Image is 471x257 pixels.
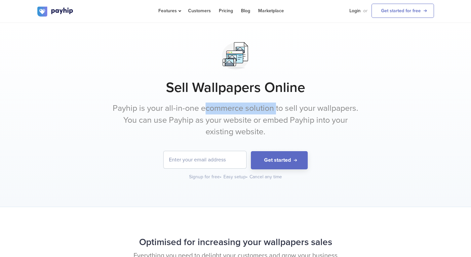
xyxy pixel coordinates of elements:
[164,151,246,168] input: Enter your email address
[251,151,308,169] button: Get started
[158,8,180,14] span: Features
[246,174,248,180] span: •
[220,174,221,180] span: •
[372,4,434,18] a: Get started for free
[223,174,248,180] div: Easy setup
[189,174,222,180] div: Signup for free
[250,174,282,180] div: Cancel any time
[37,234,434,251] h2: Optimised for increasing your wallpapers sales
[112,103,360,138] p: Payhip is your all-in-one ecommerce solution to sell your wallpapers. You can use Payhip as your ...
[219,39,252,73] img: svg+xml;utf8,%3Csvg%20viewBox%3D%220%200%20100%20100%22%20xmlns%3D%22http%3A%2F%2Fwww.w3.org%2F20...
[37,79,434,96] h1: Sell Wallpapers Online
[37,7,74,17] img: logo.svg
